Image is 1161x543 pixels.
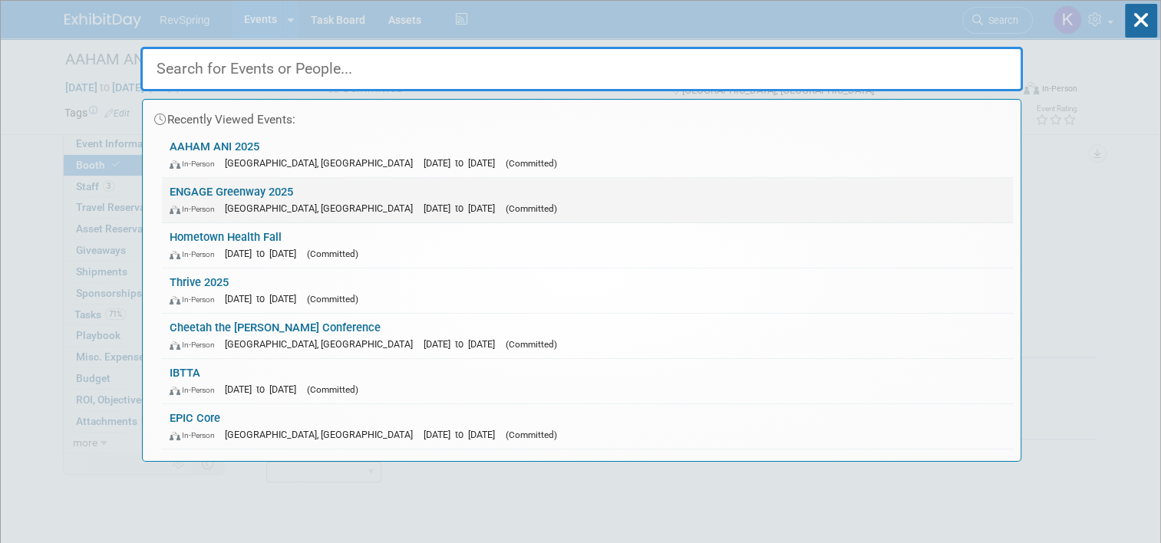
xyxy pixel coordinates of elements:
[170,430,222,440] span: In-Person
[225,383,304,395] span: [DATE] to [DATE]
[225,338,421,350] span: [GEOGRAPHIC_DATA], [GEOGRAPHIC_DATA]
[225,429,421,440] span: [GEOGRAPHIC_DATA], [GEOGRAPHIC_DATA]
[424,338,503,350] span: [DATE] to [DATE]
[424,429,503,440] span: [DATE] to [DATE]
[162,223,1013,268] a: Hometown Health Fall In-Person [DATE] to [DATE] (Committed)
[162,359,1013,403] a: IBTTA In-Person [DATE] to [DATE] (Committed)
[170,204,222,214] span: In-Person
[162,314,1013,358] a: Cheetah the [PERSON_NAME] Conference In-Person [GEOGRAPHIC_DATA], [GEOGRAPHIC_DATA] [DATE] to [DA...
[170,340,222,350] span: In-Person
[225,202,421,214] span: [GEOGRAPHIC_DATA], [GEOGRAPHIC_DATA]
[307,248,358,259] span: (Committed)
[307,384,358,395] span: (Committed)
[225,293,304,304] span: [DATE] to [DATE]
[424,202,503,214] span: [DATE] to [DATE]
[424,157,503,169] span: [DATE] to [DATE]
[162,404,1013,449] a: EPIC Core In-Person [GEOGRAPHIC_DATA], [GEOGRAPHIC_DATA] [DATE] to [DATE] (Committed)
[140,47,1023,91] input: Search for Events or People...
[150,100,1013,133] div: Recently Viewed Events:
[170,385,222,395] span: In-Person
[506,158,557,169] span: (Committed)
[307,294,358,304] span: (Committed)
[162,268,1013,313] a: Thrive 2025 In-Person [DATE] to [DATE] (Committed)
[506,203,557,214] span: (Committed)
[162,133,1013,177] a: AAHAM ANI 2025 In-Person [GEOGRAPHIC_DATA], [GEOGRAPHIC_DATA] [DATE] to [DATE] (Committed)
[225,157,421,169] span: [GEOGRAPHIC_DATA], [GEOGRAPHIC_DATA]
[170,295,222,304] span: In-Person
[225,248,304,259] span: [DATE] to [DATE]
[162,178,1013,222] a: ENGAGE Greenway 2025 In-Person [GEOGRAPHIC_DATA], [GEOGRAPHIC_DATA] [DATE] to [DATE] (Committed)
[506,429,557,440] span: (Committed)
[170,249,222,259] span: In-Person
[506,339,557,350] span: (Committed)
[170,159,222,169] span: In-Person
